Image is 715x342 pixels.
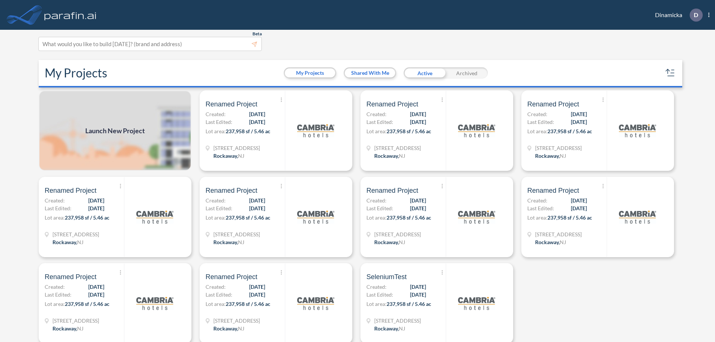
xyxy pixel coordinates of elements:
[85,126,145,136] span: Launch New Project
[374,144,421,152] span: 321 Mt Hope Ave
[410,291,426,298] span: [DATE]
[252,31,262,37] span: Beta
[238,153,244,159] span: NJ
[571,110,587,118] span: [DATE]
[366,196,387,204] span: Created:
[213,325,244,332] div: Rockaway, NJ
[213,152,244,160] div: Rockaway, NJ
[65,214,109,221] span: 237,958 sf / 5.46 ac
[213,238,244,246] div: Rockaway, NJ
[213,230,260,238] span: 321 Mt Hope Ave
[39,90,191,171] a: Launch New Project
[374,325,399,332] span: Rockaway ,
[45,283,65,291] span: Created:
[374,325,405,332] div: Rockaway, NJ
[458,198,495,236] img: logo
[374,152,405,160] div: Rockaway, NJ
[77,239,83,245] span: NJ
[619,198,656,236] img: logo
[560,239,566,245] span: NJ
[206,272,257,281] span: Renamed Project
[547,214,592,221] span: 237,958 sf / 5.46 ac
[297,198,334,236] img: logo
[45,301,65,307] span: Lot area:
[410,204,426,212] span: [DATE]
[535,153,560,159] span: Rockaway ,
[206,186,257,195] span: Renamed Project
[206,128,226,134] span: Lot area:
[527,196,547,204] span: Created:
[366,301,387,307] span: Lot area:
[206,204,232,212] span: Last Edited:
[387,128,431,134] span: 237,958 sf / 5.46 ac
[399,325,405,332] span: NJ
[571,196,587,204] span: [DATE]
[206,110,226,118] span: Created:
[45,272,96,281] span: Renamed Project
[43,7,98,22] img: logo
[213,239,238,245] span: Rockaway ,
[366,100,418,109] span: Renamed Project
[410,283,426,291] span: [DATE]
[571,204,587,212] span: [DATE]
[535,238,566,246] div: Rockaway, NJ
[206,301,226,307] span: Lot area:
[345,68,395,77] button: Shared With Me
[366,291,393,298] span: Last Edited:
[45,291,71,298] span: Last Edited:
[535,152,566,160] div: Rockaway, NJ
[547,128,592,134] span: 237,958 sf / 5.46 ac
[527,110,547,118] span: Created:
[410,110,426,118] span: [DATE]
[387,301,431,307] span: 237,958 sf / 5.46 ac
[238,325,244,332] span: NJ
[206,214,226,221] span: Lot area:
[374,239,399,245] span: Rockaway ,
[249,283,265,291] span: [DATE]
[297,285,334,322] img: logo
[238,239,244,245] span: NJ
[45,196,65,204] span: Created:
[410,118,426,126] span: [DATE]
[53,325,83,332] div: Rockaway, NJ
[213,144,260,152] span: 321 Mt Hope Ave
[249,291,265,298] span: [DATE]
[53,238,83,246] div: Rockaway, NJ
[619,112,656,149] img: logo
[535,144,582,152] span: 321 Mt Hope Ave
[535,230,582,238] span: 321 Mt Hope Ave
[45,214,65,221] span: Lot area:
[535,239,560,245] span: Rockaway ,
[88,196,104,204] span: [DATE]
[366,128,387,134] span: Lot area:
[206,118,232,126] span: Last Edited:
[206,283,226,291] span: Created:
[694,12,698,18] p: D
[571,118,587,126] span: [DATE]
[387,214,431,221] span: 237,958 sf / 5.46 ac
[226,214,270,221] span: 237,958 sf / 5.46 ac
[366,283,387,291] span: Created:
[249,110,265,118] span: [DATE]
[226,128,270,134] span: 237,958 sf / 5.46 ac
[45,204,71,212] span: Last Edited:
[39,90,191,171] img: add
[249,204,265,212] span: [DATE]
[366,204,393,212] span: Last Edited:
[399,153,405,159] span: NJ
[45,186,96,195] span: Renamed Project
[285,68,335,77] button: My Projects
[249,196,265,204] span: [DATE]
[560,153,566,159] span: NJ
[88,204,104,212] span: [DATE]
[213,317,260,325] span: 321 Mt Hope Ave
[527,100,579,109] span: Renamed Project
[366,118,393,126] span: Last Edited:
[65,301,109,307] span: 237,958 sf / 5.46 ac
[366,186,418,195] span: Renamed Project
[366,214,387,221] span: Lot area:
[213,153,238,159] span: Rockaway ,
[374,238,405,246] div: Rockaway, NJ
[458,112,495,149] img: logo
[366,272,407,281] span: SeleniumTest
